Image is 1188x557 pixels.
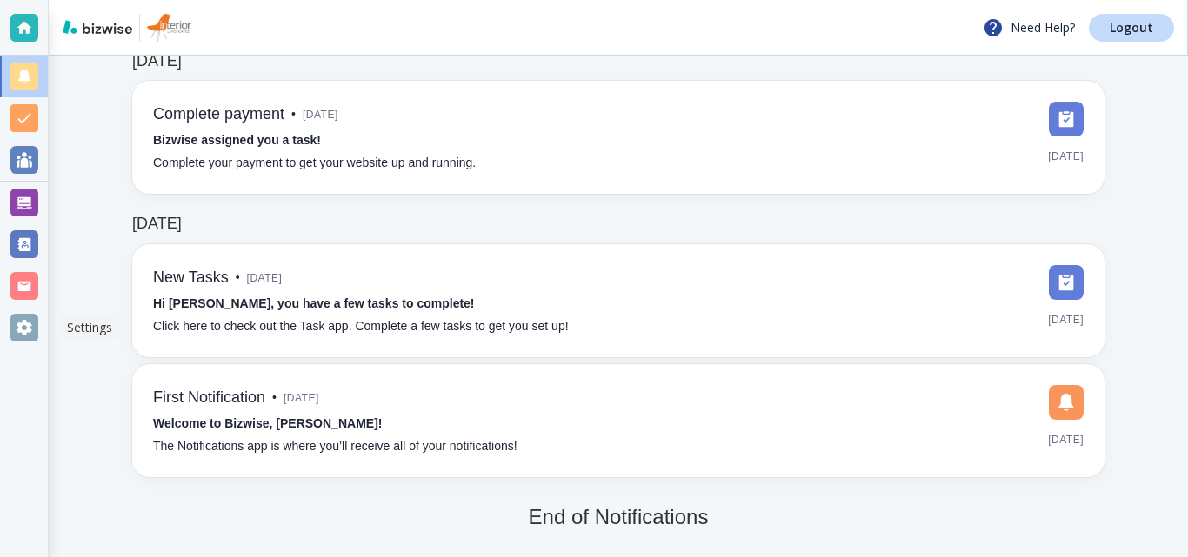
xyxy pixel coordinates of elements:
[1048,143,1084,169] span: [DATE]
[1049,102,1084,136] img: DashboardSidebarTasks.svg
[153,154,476,173] p: Complete your payment to get your website up and running.
[983,17,1075,38] p: Need Help?
[147,14,191,42] img: Interior Landscapes
[153,296,475,310] strong: Hi [PERSON_NAME], you have a few tasks to complete!
[132,52,182,71] h6: [DATE]
[272,388,277,408] p: •
[132,81,1105,194] a: Complete payment•[DATE]Bizwise assigned you a task!Complete your payment to get your website up a...
[1049,265,1084,300] img: DashboardSidebarTasks.svg
[153,133,321,147] strong: Bizwise assigned you a task!
[153,388,265,408] h6: First Notification
[291,105,296,124] p: •
[132,215,182,234] h6: [DATE]
[303,102,338,128] span: [DATE]
[529,505,709,530] h5: End of Notifications
[236,269,240,288] p: •
[132,244,1105,357] a: New Tasks•[DATE]Hi [PERSON_NAME], you have a few tasks to complete!Click here to check out the Ta...
[63,20,132,34] img: bizwise
[67,319,112,336] p: Settings
[132,364,1105,477] a: First Notification•[DATE]Welcome to Bizwise, [PERSON_NAME]!The Notifications app is where you’ll ...
[153,437,517,456] p: The Notifications app is where you’ll receive all of your notifications!
[247,265,283,291] span: [DATE]
[1048,307,1084,333] span: [DATE]
[1089,14,1174,42] a: Logout
[153,269,229,288] h6: New Tasks
[284,385,319,411] span: [DATE]
[153,105,284,124] h6: Complete payment
[1049,385,1084,420] img: DashboardSidebarNotification.svg
[1048,427,1084,453] span: [DATE]
[153,416,382,430] strong: Welcome to Bizwise, [PERSON_NAME]!
[153,317,569,336] p: Click here to check out the Task app. Complete a few tasks to get you set up!
[1110,22,1153,34] p: Logout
